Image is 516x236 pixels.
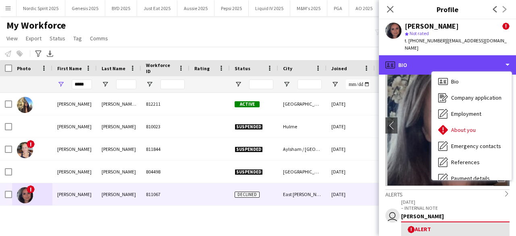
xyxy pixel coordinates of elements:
[102,65,125,71] span: Last Name
[235,124,263,130] span: Suspended
[105,0,137,16] button: BYD 2025
[405,38,507,51] span: | [EMAIL_ADDRESS][DOMAIN_NAME]
[405,23,459,30] div: [PERSON_NAME]
[278,161,327,183] div: [GEOGRAPHIC_DATA]
[432,90,512,106] div: Company application
[401,213,510,220] div: [PERSON_NAME]
[432,170,512,186] div: Payment details
[97,93,141,115] div: [PERSON_NAME][GEOGRAPHIC_DATA]
[50,35,65,42] span: Status
[451,159,480,166] span: References
[97,115,141,138] div: [PERSON_NAME]
[451,126,476,134] span: About you
[432,122,512,138] div: About you
[278,138,327,160] div: Aylsham / [GEOGRAPHIC_DATA]
[214,0,249,16] button: Pepsi 2025
[52,161,97,183] div: [PERSON_NAME]
[432,73,512,90] div: Bio
[278,183,327,205] div: East [PERSON_NAME]
[52,115,97,138] div: [PERSON_NAME]
[73,35,82,42] span: Tag
[45,49,55,58] app-action-btn: Export XLSX
[116,79,136,89] input: Last Name Filter Input
[432,106,512,122] div: Employment
[327,93,375,115] div: [DATE]
[17,0,65,16] button: Nordic Spirit 2025
[327,161,375,183] div: [DATE]
[6,35,18,42] span: View
[141,183,189,205] div: 811067
[3,33,21,44] a: View
[141,138,189,160] div: 811844
[160,79,185,89] input: Workforce ID Filter Input
[451,110,481,117] span: Employment
[235,192,260,198] span: Declined
[52,138,97,160] div: [PERSON_NAME]
[235,65,250,71] span: Status
[23,33,45,44] a: Export
[46,33,69,44] a: Status
[327,115,375,138] div: [DATE]
[401,199,510,205] p: [DATE]
[451,94,501,101] span: Company application
[432,138,512,154] div: Emergency contacts
[57,81,64,88] button: Open Filter Menu
[298,79,322,89] input: City Filter Input
[52,183,97,205] div: [PERSON_NAME]
[90,35,108,42] span: Comms
[6,19,66,31] span: My Workforce
[346,79,370,89] input: Joined Filter Input
[327,183,375,205] div: [DATE]
[17,97,33,113] img: Aimee Durston - Heseltine
[97,183,141,205] div: [PERSON_NAME]
[27,140,35,148] span: !
[235,146,263,152] span: Suspended
[177,0,214,16] button: Aussie 2025
[278,115,327,138] div: Hulme
[375,93,423,115] div: 98 days
[451,175,490,182] span: Payment details
[249,79,273,89] input: Status Filter Input
[278,93,327,115] div: [GEOGRAPHIC_DATA]
[235,169,263,175] span: Suspended
[385,189,510,198] div: Alerts
[87,33,111,44] a: Comms
[146,62,175,74] span: Workforce ID
[235,81,242,88] button: Open Filter Menu
[65,0,105,16] button: Genesis 2025
[137,0,177,16] button: Just Eat 2025
[379,55,516,75] div: Bio
[410,30,429,36] span: Not rated
[141,93,189,115] div: 812211
[451,142,501,150] span: Emergency contacts
[146,81,153,88] button: Open Filter Menu
[141,115,189,138] div: 810023
[102,81,109,88] button: Open Filter Menu
[17,187,33,203] img: Aimee Wanley-Haynes
[17,142,33,158] img: Aimee Taylor
[27,185,35,193] span: !
[451,78,459,85] span: Bio
[70,33,85,44] a: Tag
[249,0,290,16] button: Liquid IV 2025
[327,0,349,16] button: PGA
[408,226,503,233] div: Alert
[235,101,260,107] span: Active
[17,65,31,71] span: Photo
[52,93,97,115] div: [PERSON_NAME]
[141,161,189,183] div: 804498
[408,226,415,233] span: !
[432,154,512,170] div: References
[502,23,510,30] span: !
[283,81,290,88] button: Open Filter Menu
[194,65,210,71] span: Rating
[379,4,516,15] h3: Profile
[327,138,375,160] div: [DATE]
[290,0,327,16] button: M&M's 2025
[97,138,141,160] div: [PERSON_NAME]
[331,65,347,71] span: Joined
[349,0,379,16] button: AO 2025
[57,65,82,71] span: First Name
[283,65,292,71] span: City
[405,38,447,44] span: t. [PHONE_NUMBER]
